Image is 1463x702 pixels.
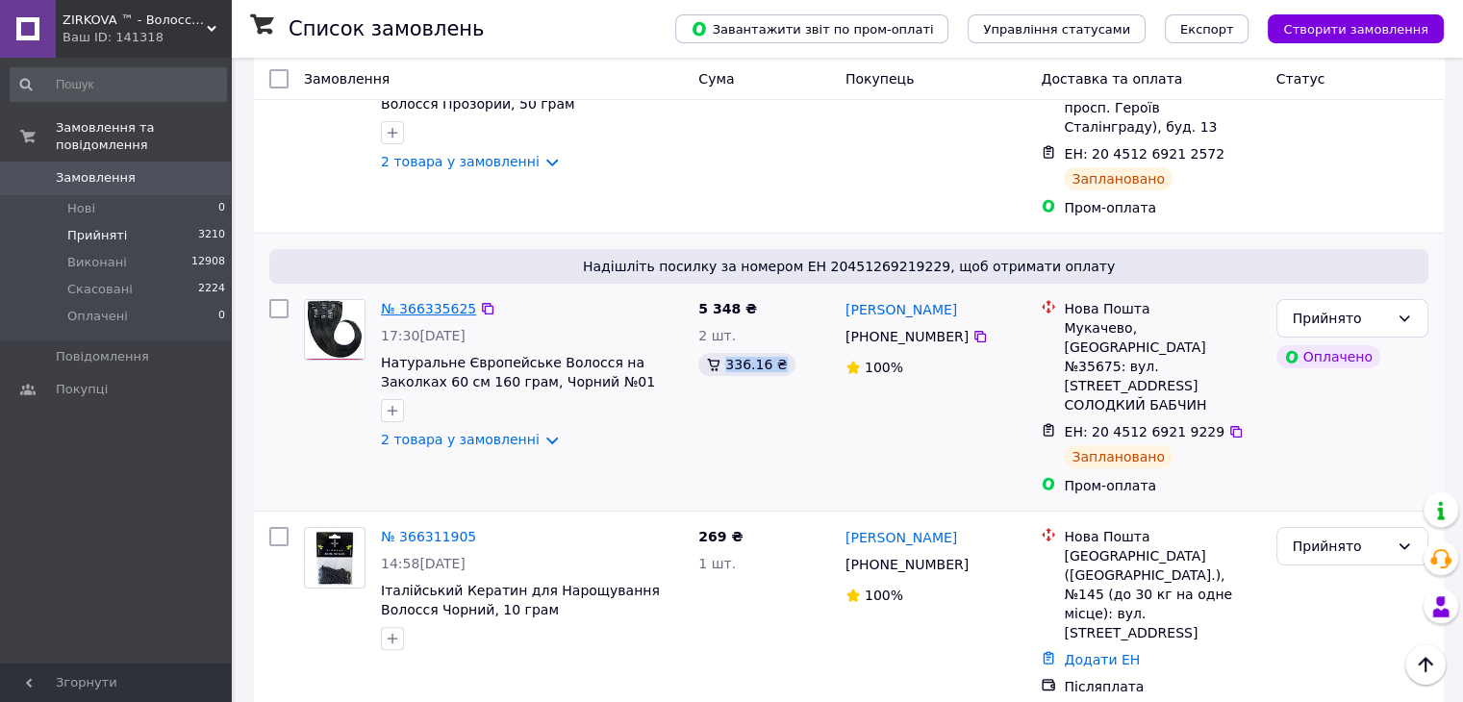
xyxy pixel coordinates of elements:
[1064,652,1140,667] a: Додати ЕН
[304,299,366,361] a: Фото товару
[1283,22,1428,37] span: Створити замовлення
[198,227,225,244] span: 3210
[1064,527,1260,546] div: Нова Пошта
[842,551,972,578] div: [PHONE_NUMBER]
[698,301,757,316] span: 5 348 ₴
[1268,14,1444,43] button: Створити замовлення
[381,432,540,447] a: 2 товара у замовленні
[1180,22,1234,37] span: Експорт
[63,29,231,46] div: Ваш ID: 141318
[304,71,390,87] span: Замовлення
[218,308,225,325] span: 0
[698,529,743,544] span: 269 ₴
[698,328,736,343] span: 2 шт.
[1064,299,1260,318] div: Нова Пошта
[67,308,128,325] span: Оплачені
[63,12,207,29] span: ZIRKOVA ™ - Волосся Для Нарощування, Волосся На Заколках, Нарощування Волосся
[1405,644,1446,685] button: Наверх
[10,67,227,102] input: Пошук
[277,257,1421,276] span: Надішліть посилку за номером ЕН 20451269219229, щоб отримати оплату
[845,71,914,87] span: Покупець
[845,300,957,319] a: [PERSON_NAME]
[56,381,108,398] span: Покупці
[304,527,366,589] a: Фото товару
[1249,20,1444,36] a: Створити замовлення
[381,301,476,316] a: № 366335625
[865,360,903,375] span: 100%
[1165,14,1249,43] button: Експорт
[1064,424,1224,439] span: ЕН: 20 4512 6921 9229
[1041,71,1182,87] span: Доставка та оплата
[67,281,133,298] span: Скасовані
[1064,198,1260,217] div: Пром-оплата
[1064,167,1173,190] div: Заплановано
[698,556,736,571] span: 1 шт.
[67,200,95,217] span: Нові
[698,353,795,376] div: 336.16 ₴
[305,528,365,588] img: Фото товару
[218,200,225,217] span: 0
[381,583,660,617] a: Італійський Кератин для Нарощування Волосся Чорний, 10 грам
[691,20,933,38] span: Завантажити звіт по пром-оплаті
[1064,445,1173,468] div: Заплановано
[983,22,1130,37] span: Управління статусами
[381,355,655,389] a: Натуральне Європейське Волосся на Заколках 60 см 160 грам, Чорний №01
[381,556,466,571] span: 14:58[DATE]
[842,323,972,350] div: [PHONE_NUMBER]
[381,154,540,169] a: 2 товара у замовленні
[56,119,231,154] span: Замовлення та повідомлення
[56,169,136,187] span: Замовлення
[67,254,127,271] span: Виконані
[1064,476,1260,495] div: Пром-оплата
[381,529,476,544] a: № 366311905
[1064,146,1224,162] span: ЕН: 20 4512 6921 2572
[289,17,484,40] h1: Список замовлень
[1293,536,1389,557] div: Прийнято
[845,528,957,547] a: [PERSON_NAME]
[198,281,225,298] span: 2224
[1293,308,1389,329] div: Прийнято
[1276,345,1380,368] div: Оплачено
[675,14,948,43] button: Завантажити звіт по пром-оплаті
[698,71,734,87] span: Cума
[1064,546,1260,642] div: [GEOGRAPHIC_DATA] ([GEOGRAPHIC_DATA].), №145 (до 30 кг на одне місце): вул. [STREET_ADDRESS]
[305,300,365,360] img: Фото товару
[1064,677,1260,696] div: Післяплата
[1276,71,1325,87] span: Статус
[381,328,466,343] span: 17:30[DATE]
[1064,318,1260,414] div: Мукачево, [GEOGRAPHIC_DATA] №35675: вул. [STREET_ADDRESS] СОЛОДКИЙ БАБЧИН
[865,588,903,603] span: 100%
[191,254,225,271] span: 12908
[56,348,149,365] span: Повідомлення
[67,227,127,244] span: Прийняті
[968,14,1146,43] button: Управління статусами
